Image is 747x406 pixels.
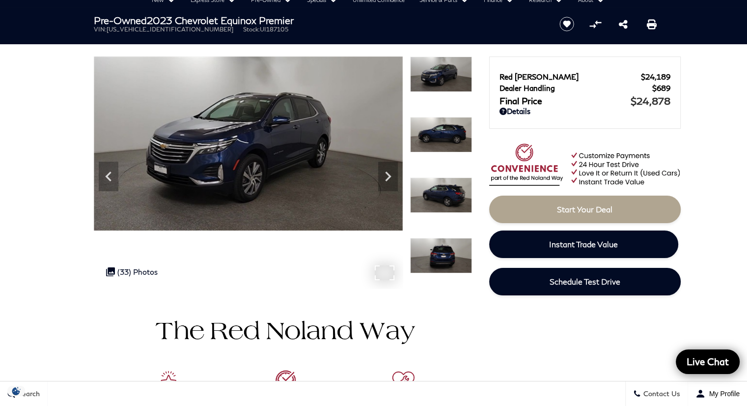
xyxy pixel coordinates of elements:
img: Used 2023 Blue Glow Metallic Chevrolet Premier image 4 [410,57,472,92]
span: Contact Us [641,390,680,398]
span: [US_VEHICLE_IDENTIFICATION_NUMBER] [107,26,233,33]
span: Stock: [243,26,260,33]
div: (33) Photos [101,262,163,281]
button: Compare Vehicle [588,17,603,31]
a: Instant Trade Value [489,231,678,258]
div: Previous [99,162,118,191]
span: Live Chat [682,355,734,368]
span: VIN: [94,26,107,33]
span: Schedule Test Drive [550,277,620,286]
a: Schedule Test Drive [489,268,681,295]
a: Start Your Deal [489,196,681,223]
a: Share this Pre-Owned 2023 Chevrolet Equinox Premier [619,18,628,30]
a: Final Price $24,878 [499,95,670,107]
div: Next [378,162,398,191]
span: Final Price [499,95,631,106]
span: UI187105 [260,26,288,33]
button: Open user profile menu [688,381,747,406]
span: Start Your Deal [557,204,612,214]
a: Red [PERSON_NAME] $24,189 [499,72,670,81]
img: Used 2023 Blue Glow Metallic Chevrolet Premier image 6 [410,177,472,213]
span: $689 [652,84,670,92]
span: $24,878 [631,95,670,107]
span: Dealer Handling [499,84,652,92]
a: Print this Pre-Owned 2023 Chevrolet Equinox Premier [647,18,657,30]
img: Used 2023 Blue Glow Metallic Chevrolet Premier image 4 [94,57,403,231]
strong: Pre-Owned [94,14,147,26]
img: Used 2023 Blue Glow Metallic Chevrolet Premier image 5 [410,117,472,152]
span: $24,189 [641,72,670,81]
span: Instant Trade Value [549,239,618,249]
a: Dealer Handling $689 [499,84,670,92]
span: My Profile [705,390,740,398]
a: Details [499,107,670,116]
span: Search [15,390,40,398]
button: Save vehicle [556,16,578,32]
span: Red [PERSON_NAME] [499,72,641,81]
h1: 2023 Chevrolet Equinox Premier [94,15,543,26]
a: Live Chat [676,349,740,374]
img: Used 2023 Blue Glow Metallic Chevrolet Premier image 7 [410,238,472,273]
section: Click to Open Cookie Consent Modal [5,386,28,396]
img: Opt-Out Icon [5,386,28,396]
